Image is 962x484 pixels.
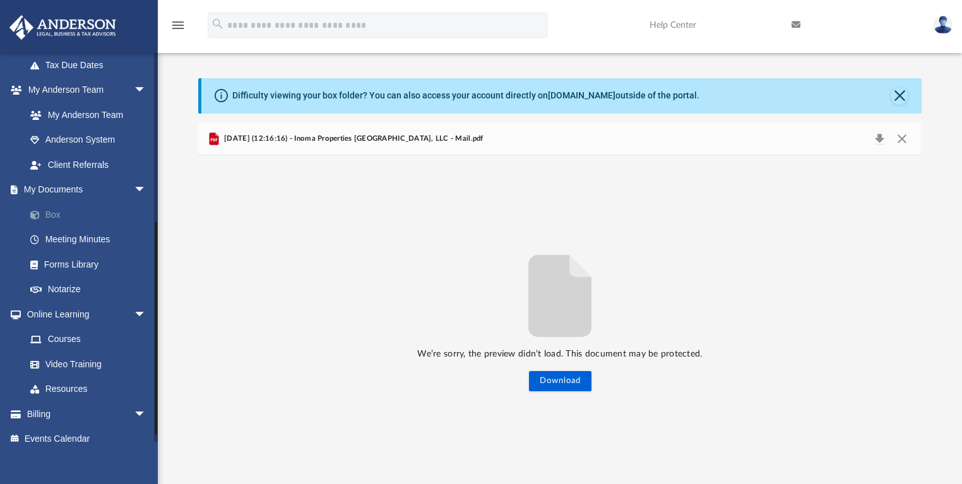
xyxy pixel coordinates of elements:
a: menu [170,24,186,33]
div: Preview [198,122,922,481]
button: Download [868,130,891,148]
i: menu [170,18,186,33]
button: Download [529,371,591,391]
a: Client Referrals [18,152,159,177]
a: Courses [18,327,159,352]
a: My Documentsarrow_drop_down [9,177,165,203]
a: Video Training [18,351,153,377]
a: [DOMAIN_NAME] [548,90,615,100]
a: Forms Library [18,252,159,277]
span: [DATE] (12:16:16) - Inoma Properties [GEOGRAPHIC_DATA], LLC - Mail.pdf [222,133,484,145]
a: Billingarrow_drop_down [9,401,165,427]
a: Anderson System [18,127,159,153]
a: Online Learningarrow_drop_down [9,302,159,327]
a: Resources [18,377,159,402]
span: arrow_drop_down [134,177,159,203]
a: Tax Due Dates [18,52,165,78]
a: Notarize [18,277,165,302]
span: arrow_drop_down [134,78,159,103]
div: Difficulty viewing your box folder? You can also access your account directly on outside of the p... [232,89,699,102]
a: Box [18,202,165,227]
span: arrow_drop_down [134,302,159,328]
img: Anderson Advisors Platinum Portal [6,15,120,40]
i: search [211,17,225,31]
a: My Anderson Team [18,102,153,127]
button: Close [891,130,913,148]
a: Meeting Minutes [18,227,165,252]
a: Events Calendar [9,427,165,452]
span: arrow_drop_down [134,401,159,427]
p: We’re sorry, the preview didn’t load. This document may be protected. [198,346,922,362]
div: File preview [198,155,922,481]
button: Close [891,87,908,105]
a: My Anderson Teamarrow_drop_down [9,78,159,103]
img: User Pic [934,16,953,34]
